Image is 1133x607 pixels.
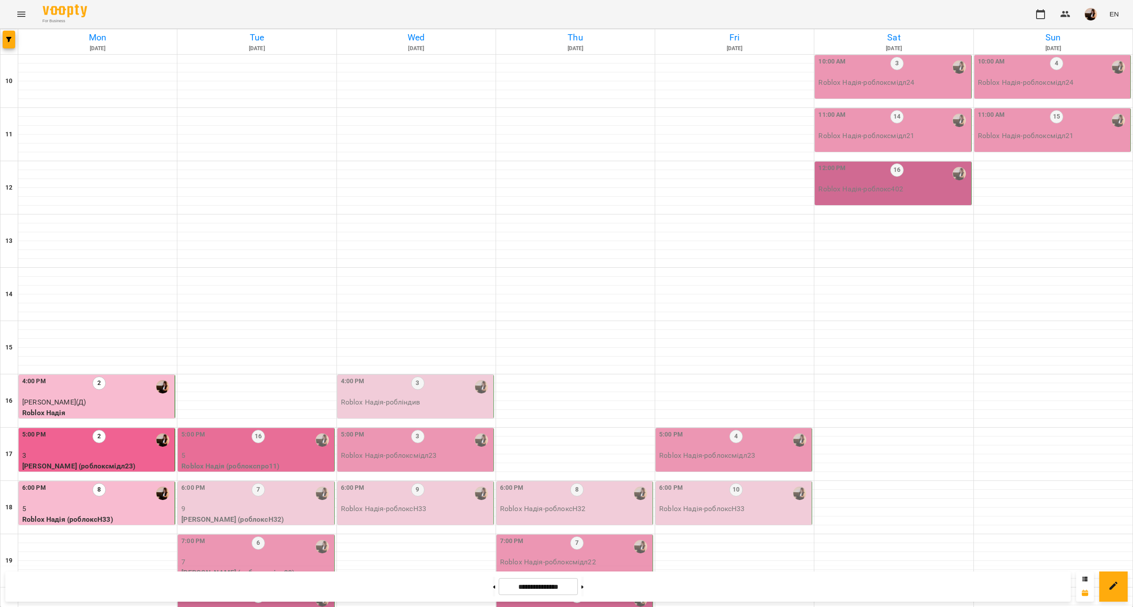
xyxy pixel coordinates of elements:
[1106,6,1122,22] button: EN
[1085,8,1097,20] img: f1c8304d7b699b11ef2dd1d838014dff.jpg
[252,483,265,496] label: 7
[570,483,584,496] label: 8
[181,504,332,514] p: 9
[156,433,169,447] div: Надія Шрай
[659,450,810,461] p: Roblox Надія - роблоксмідл23
[1112,60,1125,74] img: Надія Шрай
[634,487,647,500] img: Надія Шрай
[890,110,904,123] label: 14
[978,57,1005,67] label: 10:00 AM
[497,44,653,53] h6: [DATE]
[22,504,173,514] p: 5
[92,377,106,390] label: 2
[975,44,1131,53] h6: [DATE]
[729,430,743,443] label: 4
[475,433,488,447] img: Надія Шрай
[818,77,969,88] p: Roblox Надія - роблоксмідл24
[5,76,12,86] h6: 10
[890,57,904,70] label: 3
[729,483,743,496] label: 10
[22,483,46,493] label: 6:00 PM
[22,430,46,440] label: 5:00 PM
[793,487,806,500] div: Надія Шрай
[818,163,845,173] label: 12:00 PM
[5,183,12,193] h6: 12
[179,44,335,53] h6: [DATE]
[1109,9,1119,19] span: EN
[156,487,169,500] img: Надія Шрай
[5,556,12,566] h6: 19
[181,557,332,567] p: 7
[818,57,845,67] label: 10:00 AM
[978,131,1129,141] p: Roblox Надія - роблоксмідл21
[793,433,806,447] img: Надія Шрай
[20,31,176,44] h6: Mon
[500,536,524,546] label: 7:00 PM
[411,483,424,496] label: 9
[890,163,904,177] label: 16
[659,504,810,514] p: Roblox Надія - роблоксН33
[500,504,651,514] p: Roblox Надія - роблоксН32
[818,131,969,141] p: Roblox Надія - роблоксмідл21
[1112,114,1125,127] img: Надія Шрай
[5,503,12,512] h6: 18
[181,483,205,493] label: 6:00 PM
[634,540,647,553] img: Надія Шрай
[1050,110,1063,123] label: 15
[659,483,683,493] label: 6:00 PM
[181,461,332,472] p: Roblox Надія (роблокспро11)
[5,343,12,353] h6: 15
[11,4,32,25] button: Menu
[181,514,332,525] p: [PERSON_NAME] (роблоксН32)
[338,44,494,53] h6: [DATE]
[953,60,966,74] div: Надія Шрай
[22,450,173,461] p: 3
[5,236,12,246] h6: 13
[181,536,205,546] label: 7:00 PM
[22,461,173,472] p: [PERSON_NAME] (роблоксмідл23)
[818,184,969,194] p: Roblox Надія - роблокс402
[5,290,12,299] h6: 14
[316,433,329,447] img: Надія Шрай
[953,114,966,127] img: Надія Шрай
[1050,57,1063,70] label: 4
[475,380,488,393] img: Надія Шрай
[5,449,12,459] h6: 17
[43,18,87,24] span: For Business
[341,430,364,440] label: 5:00 PM
[181,430,205,440] label: 5:00 PM
[497,31,653,44] h6: Thu
[816,31,972,44] h6: Sat
[500,557,651,567] p: Roblox Надія - роблоксмідл22
[500,483,524,493] label: 6:00 PM
[22,408,173,418] p: Roblox Надія
[953,167,966,180] div: Надія Шрай
[475,487,488,500] img: Надія Шрай
[316,540,329,553] img: Надія Шрай
[22,514,173,525] p: Roblox Надія (роблоксН33)
[316,487,329,500] div: Надія Шрай
[816,44,972,53] h6: [DATE]
[818,110,845,120] label: 11:00 AM
[20,44,176,53] h6: [DATE]
[978,77,1129,88] p: Roblox Надія - роблоксмідл24
[657,31,813,44] h6: Fri
[156,380,169,393] img: Надія Шрай
[22,398,86,406] span: [PERSON_NAME](Д)
[978,110,1005,120] label: 11:00 AM
[341,504,492,514] p: Roblox Надія - роблоксН33
[92,483,106,496] label: 8
[338,31,494,44] h6: Wed
[5,130,12,139] h6: 11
